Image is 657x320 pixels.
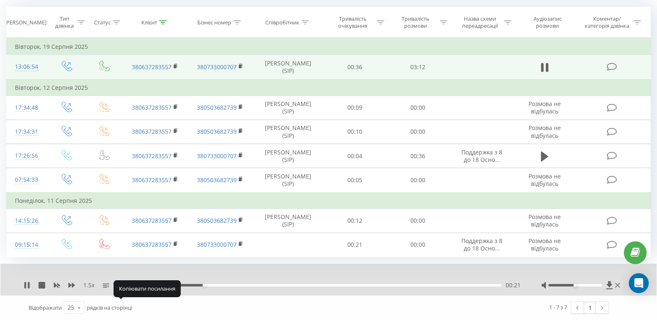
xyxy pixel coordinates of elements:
div: Клієнт [141,19,157,26]
span: рядків на сторінці [87,304,132,311]
div: 14:15:26 [15,213,39,229]
span: Розмова не відбулась [529,172,561,188]
span: Розмова не відбулась [529,213,561,228]
a: 380503682739 [197,103,237,111]
div: 13:06:54 [15,59,39,75]
div: 25 [68,303,74,312]
a: 380637283557 [132,217,172,224]
td: 00:12 [323,209,386,233]
a: 380733000707 [197,152,237,160]
span: Розмова не відбулась [529,237,561,252]
td: 00:36 [386,144,449,168]
div: Тривалість очікування [331,15,375,29]
td: 00:00 [386,168,449,192]
div: Співробітник [265,19,299,26]
td: [PERSON_NAME] (SIP) [253,144,323,168]
span: Відображати [29,304,62,311]
td: 00:10 [323,120,386,144]
td: 03:12 [386,55,449,79]
div: Тривалість розмови [394,15,438,29]
td: Вівторок, 19 Серпня 2025 [7,38,651,55]
div: 07:54:33 [15,172,39,188]
a: 380733000707 [197,63,237,71]
div: Аудіозапис розмови [522,15,573,29]
td: 00:00 [386,96,449,120]
td: 00:09 [323,96,386,120]
a: 1 [584,302,596,313]
span: Поддержка з 8 до 18 Осно... [461,237,502,252]
td: 00:00 [386,120,449,144]
div: Open Intercom Messenger [629,273,649,293]
td: Понеділок, 11 Серпня 2025 [7,192,651,209]
a: 380503682739 [197,217,237,224]
div: Accessibility label [574,284,577,287]
td: [PERSON_NAME] (SIP) [253,168,323,192]
div: Копіювати посилання [114,280,181,297]
span: Розмова не відбулась [529,124,561,139]
div: [PERSON_NAME] [5,19,46,26]
span: Поддержка з 8 до 18 Осно... [461,148,502,164]
span: 00:21 [506,281,521,289]
td: 00:04 [323,144,386,168]
td: [PERSON_NAME] (SIP) [253,55,323,79]
a: 380503682739 [197,128,237,135]
div: Статус [94,19,111,26]
div: 09:15:14 [15,237,39,253]
a: 380637283557 [132,152,172,160]
div: Тип дзвінка [54,15,75,29]
td: 00:00 [386,209,449,233]
a: 380637283557 [132,241,172,248]
div: Коментар/категорія дзвінка [583,15,631,29]
div: Бізнес номер [197,19,231,26]
a: 380637283557 [132,176,172,184]
div: 17:34:31 [15,124,39,140]
a: 380637283557 [132,103,172,111]
td: 00:36 [323,55,386,79]
td: [PERSON_NAME] (SIP) [253,120,323,144]
a: 380637283557 [132,128,172,135]
a: 380733000707 [197,241,237,248]
td: Вівторок, 12 Серпня 2025 [7,79,651,96]
div: Назва схеми переадресації [458,15,502,29]
td: 00:00 [386,233,449,257]
span: 1.5 x [83,281,95,289]
span: Розмова не відбулась [529,100,561,115]
div: 1 - 7 з 7 [549,303,567,311]
a: 380637283557 [132,63,172,71]
a: 380503682739 [197,176,237,184]
td: 00:21 [323,233,386,257]
td: [PERSON_NAME] (SIP) [253,209,323,233]
td: [PERSON_NAME] (SIP) [253,96,323,120]
td: 00:05 [323,168,386,192]
div: 17:34:48 [15,100,39,116]
div: Accessibility label [203,284,206,287]
div: 17:26:56 [15,148,39,164]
